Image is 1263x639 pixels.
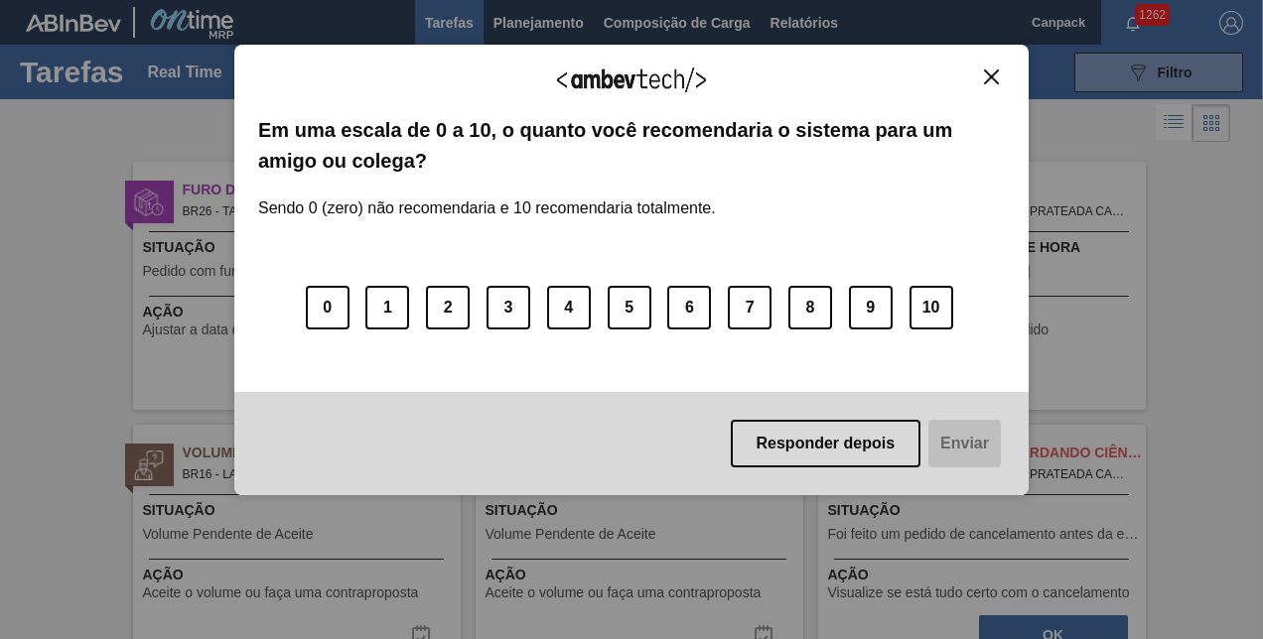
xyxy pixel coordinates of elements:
[728,286,772,329] button: 7
[487,286,530,329] button: 3
[306,286,350,329] button: 0
[731,420,921,467] button: Responder depois
[426,286,470,329] button: 2
[849,286,893,329] button: 9
[978,68,1005,85] button: Close
[258,176,716,217] label: Sendo 0 (zero) não recomendaria e 10 recomendaria totalmente.
[557,67,706,92] img: Logo Ambevtech
[667,286,711,329] button: 6
[365,286,409,329] button: 1
[788,286,832,329] button: 8
[910,286,953,329] button: 10
[547,286,591,329] button: 4
[608,286,651,329] button: 5
[984,69,999,84] img: Close
[258,115,1005,176] label: Em uma escala de 0 a 10, o quanto você recomendaria o sistema para um amigo ou colega?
